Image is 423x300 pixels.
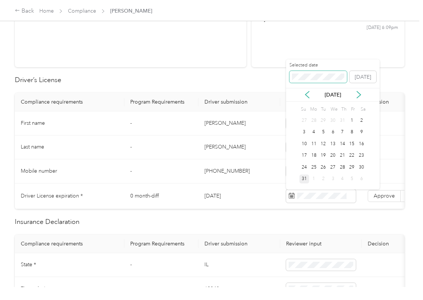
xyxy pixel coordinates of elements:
[15,7,34,16] div: Back
[309,139,319,149] div: 11
[350,71,376,83] button: [DATE]
[329,104,338,115] div: We
[328,128,338,137] div: 6
[318,175,328,184] div: 2
[299,163,309,172] div: 24
[124,136,199,160] td: -
[299,128,309,137] div: 3
[328,139,338,149] div: 13
[347,175,357,184] div: 5
[124,235,199,253] th: Program Requirements
[381,258,423,300] iframe: Everlance-gr Chat Button Frame
[299,175,309,184] div: 31
[21,261,36,268] span: State *
[15,183,124,209] td: Driver License expiration *
[15,159,124,183] td: Mobile number
[338,175,347,184] div: 4
[309,104,317,115] div: Mo
[359,104,366,115] div: Sa
[280,93,362,111] th: Reviewer input
[289,62,347,69] label: Selected date
[338,151,347,160] div: 21
[357,116,366,125] div: 2
[318,151,328,160] div: 19
[357,163,366,172] div: 30
[299,104,306,115] div: Su
[347,116,357,125] div: 1
[39,8,54,14] a: Home
[367,25,398,31] time: [DATE] 6:09pm
[199,159,280,183] td: [PHONE_NUMBER]
[15,75,404,85] h2: Driver’s License
[309,116,319,125] div: 28
[309,151,319,160] div: 18
[68,8,96,14] a: Compliance
[374,193,395,199] span: Approve
[338,163,347,172] div: 28
[21,120,45,126] span: First name
[124,111,199,136] td: -
[318,163,328,172] div: 26
[199,136,280,160] td: [PERSON_NAME]
[199,253,280,277] td: IL
[350,104,357,115] div: Fr
[21,193,83,199] span: Driver License expiration *
[280,235,362,253] th: Reviewer input
[309,128,319,137] div: 4
[124,253,199,277] td: -
[338,139,347,149] div: 14
[21,144,44,150] span: Last name
[328,151,338,160] div: 20
[318,116,328,125] div: 29
[199,183,280,209] td: [DATE]
[15,217,404,227] h2: Insurance Declaration
[199,93,280,111] th: Driver submission
[299,151,309,160] div: 17
[328,163,338,172] div: 27
[15,93,124,111] th: Compliance requirements
[309,163,319,172] div: 25
[124,159,199,183] td: -
[15,235,124,253] th: Compliance requirements
[318,128,328,137] div: 5
[309,175,319,184] div: 1
[21,168,57,174] span: Mobile number
[15,111,124,136] td: First name
[199,111,280,136] td: [PERSON_NAME]
[357,175,366,184] div: 6
[338,116,347,125] div: 31
[318,139,328,149] div: 12
[328,116,338,125] div: 30
[319,104,327,115] div: Tu
[124,183,199,209] td: 0 month-diff
[199,235,280,253] th: Driver submission
[299,139,309,149] div: 10
[110,7,152,15] span: [PERSON_NAME]
[347,128,357,137] div: 8
[15,136,124,160] td: Last name
[299,116,309,125] div: 27
[347,163,357,172] div: 29
[347,139,357,149] div: 15
[15,253,124,277] td: State *
[340,104,347,115] div: Th
[21,286,46,292] span: Zip code *
[357,139,366,149] div: 16
[338,128,347,137] div: 7
[347,151,357,160] div: 22
[357,151,366,160] div: 23
[357,128,366,137] div: 9
[317,91,348,99] p: [DATE]
[124,93,199,111] th: Program Requirements
[328,175,338,184] div: 3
